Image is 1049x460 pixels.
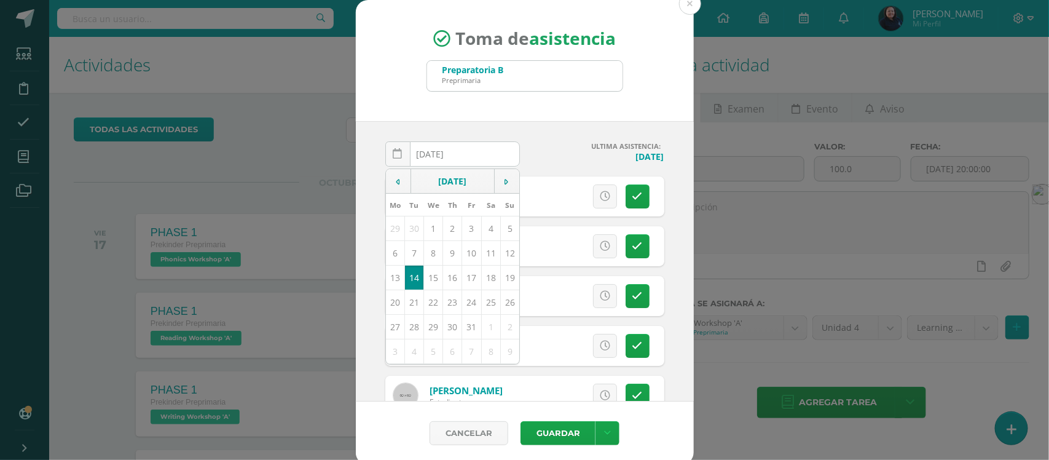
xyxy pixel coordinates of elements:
[404,194,423,216] th: Tu
[423,216,442,240] td: 1
[443,194,462,216] th: Th
[462,216,481,240] td: 3
[500,240,519,265] td: 12
[443,314,462,339] td: 30
[411,169,494,194] td: [DATE]
[443,216,462,240] td: 2
[430,421,508,445] a: Cancelar
[423,314,442,339] td: 29
[481,194,500,216] th: Sa
[423,290,442,314] td: 22
[455,27,616,50] span: Toma de
[462,240,481,265] td: 10
[386,339,405,363] td: 3
[462,265,481,290] td: 17
[443,265,462,290] td: 16
[386,142,519,166] input: Fecha de Inasistencia
[386,194,405,216] th: Mo
[443,240,462,265] td: 9
[386,240,405,265] td: 6
[442,64,504,76] div: Preparatoria B
[481,314,500,339] td: 1
[500,265,519,290] td: 19
[481,265,500,290] td: 18
[430,384,503,397] a: [PERSON_NAME]
[530,151,664,162] h4: [DATE]
[386,216,405,240] td: 29
[481,290,500,314] td: 25
[529,27,616,50] strong: asistencia
[386,265,405,290] td: 13
[530,141,664,151] h4: ULTIMA ASISTENCIA:
[423,240,442,265] td: 8
[462,314,481,339] td: 31
[462,290,481,314] td: 24
[404,314,423,339] td: 28
[481,339,500,363] td: 8
[521,421,595,445] button: Guardar
[500,314,519,339] td: 2
[404,265,423,290] td: 14
[443,290,462,314] td: 23
[404,339,423,363] td: 4
[404,290,423,314] td: 21
[462,339,481,363] td: 7
[500,216,519,240] td: 5
[386,314,405,339] td: 27
[500,290,519,314] td: 26
[481,240,500,265] td: 11
[500,339,519,363] td: 9
[423,194,442,216] th: We
[462,194,481,216] th: Fr
[386,290,405,314] td: 20
[430,397,503,407] div: Estudiante
[393,383,418,408] img: 60x60
[423,339,442,363] td: 5
[404,240,423,265] td: 7
[404,216,423,240] td: 30
[500,194,519,216] th: Su
[427,61,623,91] input: Busca un grado o sección aquí...
[481,216,500,240] td: 4
[442,76,504,85] div: Preprimaria
[443,339,462,363] td: 6
[423,265,442,290] td: 15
